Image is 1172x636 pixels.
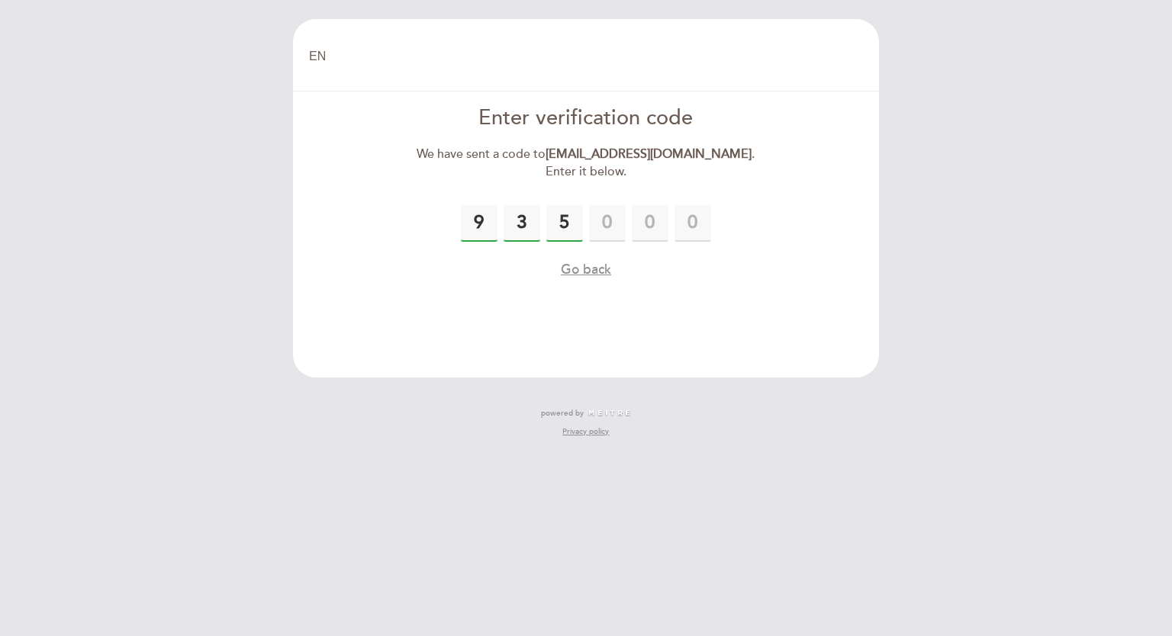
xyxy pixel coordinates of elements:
button: Go back [561,260,611,279]
input: 0 [504,205,540,242]
img: MEITRE [588,410,631,417]
input: 0 [546,205,583,242]
span: powered by [541,408,584,419]
input: 0 [632,205,668,242]
div: Enter verification code [411,104,761,133]
input: 0 [675,205,711,242]
div: We have sent a code to . Enter it below. [411,146,761,181]
a: Privacy policy [562,426,609,437]
a: powered by [541,408,631,419]
input: 0 [589,205,626,242]
input: 0 [461,205,497,242]
strong: [EMAIL_ADDRESS][DOMAIN_NAME] [546,146,752,162]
